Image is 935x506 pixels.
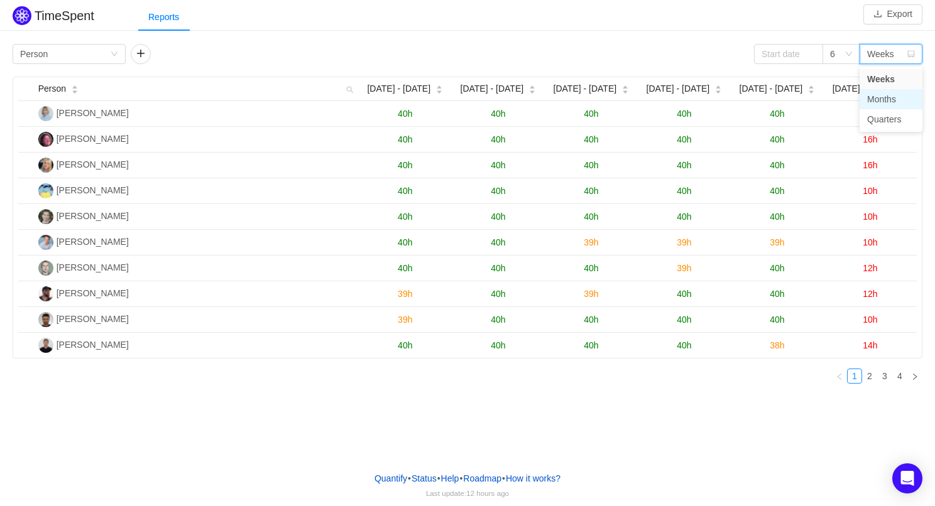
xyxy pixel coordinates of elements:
[770,237,784,247] span: 39h
[863,4,922,24] button: icon: downloadExport
[860,109,922,129] li: Quarters
[57,340,129,350] span: [PERSON_NAME]
[836,373,843,380] i: icon: left
[491,289,505,299] span: 40h
[411,469,437,488] a: Status
[341,77,359,100] i: icon: search
[554,82,617,95] span: [DATE] - [DATE]
[436,84,443,88] i: icon: caret-up
[863,134,877,144] span: 16h
[57,211,129,221] span: [PERSON_NAME]
[461,82,524,95] span: [DATE] - [DATE]
[892,463,922,493] div: Open Intercom Messenger
[38,106,53,121] img: OD
[863,289,877,299] span: 12h
[57,108,129,118] span: [PERSON_NAME]
[911,373,919,380] i: icon: right
[677,212,691,222] span: 40h
[491,237,505,247] span: 40h
[491,134,505,144] span: 40h
[528,83,536,92] div: Sort
[398,212,412,222] span: 40h
[807,83,815,92] div: Sort
[770,109,784,119] span: 40h
[38,183,53,198] img: MD
[584,212,598,222] span: 40h
[502,473,505,483] span: •
[863,186,877,196] span: 10h
[863,369,877,383] a: 2
[770,263,784,273] span: 40h
[754,44,823,64] input: Start date
[863,340,877,350] span: 14h
[832,369,847,384] li: Previous Page
[848,369,861,383] a: 1
[770,160,784,170] span: 40h
[907,50,915,59] i: icon: calendar
[770,186,784,196] span: 40h
[863,160,877,170] span: 16h
[863,315,877,325] span: 10h
[863,263,877,273] span: 12h
[38,286,53,301] img: OK
[529,84,536,88] i: icon: caret-up
[677,315,691,325] span: 40h
[466,489,509,497] span: 12 hours ago
[398,340,412,350] span: 40h
[863,212,877,222] span: 10h
[38,338,53,353] img: VK
[38,261,53,276] img: IB
[491,263,505,273] span: 40h
[622,89,629,92] i: icon: caret-down
[863,237,877,247] span: 10h
[57,134,129,144] span: [PERSON_NAME]
[584,160,598,170] span: 40h
[584,186,598,196] span: 40h
[770,212,784,222] span: 40h
[398,315,412,325] span: 39h
[20,45,48,63] div: Person
[584,263,598,273] span: 40h
[72,84,79,88] i: icon: caret-up
[57,185,129,195] span: [PERSON_NAME]
[622,84,629,88] i: icon: caret-up
[878,369,892,383] a: 3
[491,186,505,196] span: 40h
[677,340,691,350] span: 40h
[38,132,53,147] img: VS
[808,84,815,88] i: icon: caret-up
[860,69,922,89] li: Weeks
[374,469,408,488] a: Quantify
[57,314,129,324] span: [PERSON_NAME]
[491,340,505,350] span: 40h
[437,473,440,483] span: •
[867,45,894,63] div: Weeks
[714,83,722,92] div: Sort
[459,473,462,483] span: •
[877,369,892,384] li: 3
[833,82,896,95] span: [DATE] - [DATE]
[57,159,129,170] span: [PERSON_NAME]
[677,289,691,299] span: 40h
[138,3,189,31] div: Reports
[893,369,907,383] a: 4
[35,9,94,23] h2: TimeSpent
[38,158,53,173] img: ND
[584,289,598,299] span: 39h
[770,289,784,299] span: 40h
[584,340,598,350] span: 40h
[892,369,907,384] li: 4
[677,263,691,273] span: 39h
[584,237,598,247] span: 39h
[770,134,784,144] span: 40h
[677,134,691,144] span: 40h
[845,50,853,59] i: icon: down
[491,212,505,222] span: 40h
[38,312,53,327] img: IK
[847,369,862,384] li: 1
[71,83,79,92] div: Sort
[621,83,629,92] div: Sort
[57,288,129,298] span: [PERSON_NAME]
[677,237,691,247] span: 39h
[111,50,118,59] i: icon: down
